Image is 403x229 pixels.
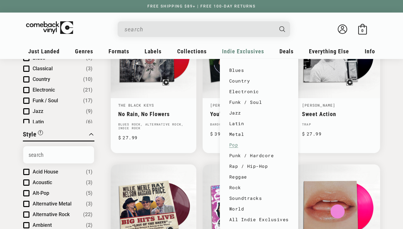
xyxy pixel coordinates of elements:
span: Alt-Pop [33,190,49,196]
a: Latin [229,118,289,129]
span: Blues [33,55,45,61]
a: [PERSON_NAME] [302,103,336,108]
a: [PERSON_NAME] [210,103,244,108]
span: Funk / Soul [33,98,58,104]
span: Deals [279,48,294,55]
span: Number of products: (5) [86,189,93,197]
span: Number of products: (3) [86,65,93,72]
span: Number of products: (22) [83,211,93,218]
span: Info [365,48,375,55]
a: Blues [229,65,289,76]
input: Search Options [23,146,94,163]
span: Just Landed [28,48,60,55]
a: Rap / Hip-Hop [229,161,289,172]
a: The Black Keys [118,103,154,108]
span: Acoustic [33,179,52,185]
a: No Rain, No Flowers [118,111,189,117]
span: 0 [361,28,363,33]
span: Formats [109,48,129,55]
span: Collections [177,48,207,55]
button: Filter by Style [23,130,43,141]
a: You'll Be Alright Kid [210,111,281,117]
a: Country [229,76,289,86]
a: Metal [229,129,289,140]
span: Number of products: (17) [83,97,93,104]
span: Number of products: (3) [86,200,93,208]
span: Electronic [33,87,55,93]
span: Number of products: (9) [86,108,93,115]
span: Alternative Metal [33,201,72,207]
span: Number of products: (1) [86,168,93,176]
div: Search [118,21,290,37]
a: Reggae [229,172,289,182]
span: Latin [33,119,44,125]
span: Labels [145,48,162,55]
span: Everything Else [309,48,349,55]
input: When autocomplete results are available use up and down arrows to review and enter to select [125,23,273,36]
a: Funk / Soul [229,97,289,108]
span: Number of products: (21) [83,86,93,94]
a: Electronic [229,86,289,97]
a: Rock [229,182,289,193]
span: Style [23,130,37,138]
span: Classical [33,66,53,72]
a: All Indie Exclusives [229,214,289,225]
span: Number of products: (6) [86,118,93,126]
a: Punk / Hardcore [229,150,289,161]
span: Country [33,76,50,82]
span: Indie Exclusives [222,48,264,55]
span: Genres [75,48,93,55]
span: Number of products: (10) [83,76,93,83]
a: Pop [229,140,289,150]
button: Search [274,21,291,37]
a: Sweet Action [302,111,373,117]
span: Number of products: (3) [86,179,93,186]
a: Jazz [229,108,289,118]
a: FREE SHIPPING $89+ | FREE 100-DAY RETURNS [141,4,262,8]
span: Number of products: (2) [86,221,93,229]
span: Acid House [33,169,58,175]
a: World [229,204,289,214]
a: Soundtracks [229,193,289,204]
span: Ambient [33,222,52,228]
span: Alternative Rock [33,211,70,217]
span: Jazz [33,108,43,114]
